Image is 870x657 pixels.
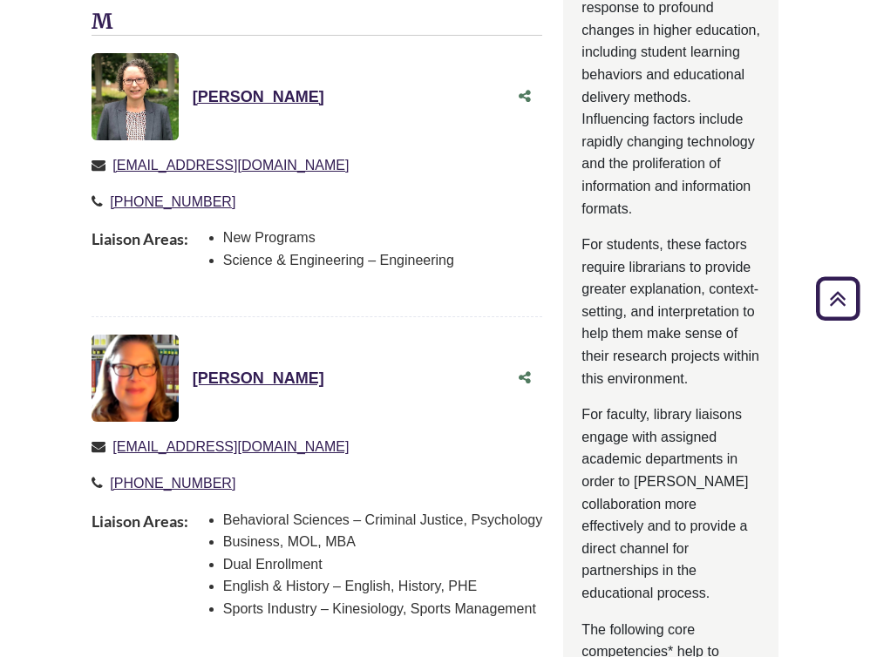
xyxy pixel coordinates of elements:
[92,10,543,36] h3: M
[112,158,349,173] a: [EMAIL_ADDRESS][DOMAIN_NAME]
[193,369,324,387] a: [PERSON_NAME]
[92,509,188,634] span: Liaison Areas:
[92,53,179,140] img: Headshot of Ruth McGuire
[92,227,188,285] span: Liaison Areas:
[92,335,179,422] img: Headshot of Jessica Moore
[112,439,349,454] a: [EMAIL_ADDRESS][DOMAIN_NAME]
[223,227,454,249] li: New Programs
[223,598,542,620] li: Sports Industry – Kinesiology, Sports Management
[223,575,542,598] li: English & History – English, History, PHE
[810,287,866,310] a: Back to Top
[581,403,760,604] p: For faculty, library liaisons engage with assigned academic departments in order to [PERSON_NAME]...
[110,194,235,209] a: [PHONE_NUMBER]
[507,362,542,395] button: Share this Asset
[223,553,542,576] li: Dual Enrollment
[110,476,235,491] a: [PHONE_NUMBER]
[223,531,542,553] li: Business, MOL, MBA
[223,509,542,532] li: Behavioral Sciences – Criminal Justice, Psychology
[223,249,454,272] li: Science & Engineering – Engineering
[507,80,542,113] button: Share this Asset
[193,88,324,105] a: [PERSON_NAME]
[581,234,760,389] p: For students, these factors require librarians to provide greater explanation, context-setting, a...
